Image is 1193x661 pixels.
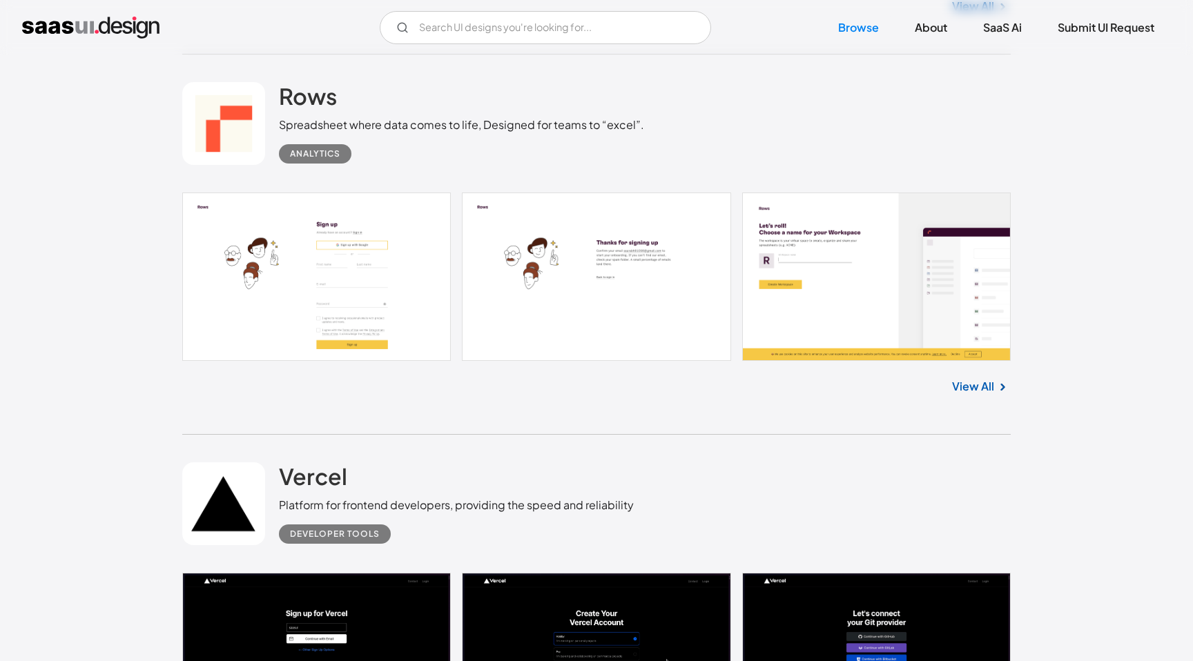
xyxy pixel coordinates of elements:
[279,117,644,133] div: Spreadsheet where data comes to life, Designed for teams to “excel”.
[279,462,347,490] h2: Vercel
[290,526,380,542] div: Developer tools
[380,11,711,44] input: Search UI designs you're looking for...
[1041,12,1171,43] a: Submit UI Request
[279,82,337,110] h2: Rows
[279,462,347,497] a: Vercel
[967,12,1038,43] a: SaaS Ai
[279,82,337,117] a: Rows
[952,378,994,395] a: View All
[22,17,159,39] a: home
[898,12,964,43] a: About
[279,497,634,513] div: Platform for frontend developers, providing the speed and reliability
[290,146,340,162] div: Analytics
[822,12,895,43] a: Browse
[380,11,711,44] form: Email Form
